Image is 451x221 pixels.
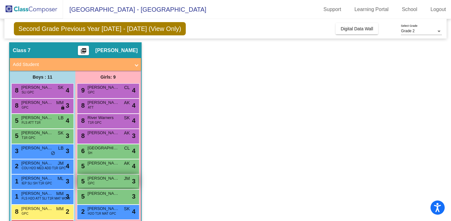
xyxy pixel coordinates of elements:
span: MM [56,206,63,212]
span: Digital Data Wall [341,26,373,31]
span: 8 [80,132,85,139]
span: [PERSON_NAME] [21,206,53,212]
span: 3 [66,176,69,186]
span: CL [124,145,130,152]
span: IEP SLI SH T1R GPC [22,181,52,186]
span: [PERSON_NAME] [21,99,53,106]
span: LB [58,115,63,121]
span: JM [58,160,64,167]
span: 3 [132,131,135,140]
span: GPC [22,211,29,216]
span: AK [124,160,130,167]
span: Class 7 [13,47,31,54]
span: GPC [88,90,95,95]
span: [PERSON_NAME] [88,130,119,136]
div: Girls: 9 [75,71,141,83]
button: Print Students Details [78,46,89,55]
span: AK [124,99,130,106]
span: 8 [14,87,19,94]
span: 4 [132,146,135,156]
span: 4 [66,116,69,125]
mat-icon: picture_as_pdf [80,48,87,57]
span: River Warners [88,115,119,121]
span: 4 [132,86,135,95]
span: 3 [66,131,69,140]
span: [PERSON_NAME] [21,145,53,151]
span: T1R GPC [22,135,35,140]
span: COU H2O MED ADD T1R GPC [22,166,66,170]
span: 3 [66,146,69,156]
span: SK [58,130,64,136]
span: [PERSON_NAME] [21,190,53,197]
span: [GEOGRAPHIC_DATA] - [GEOGRAPHIC_DATA] [63,4,206,15]
span: 5 [80,163,85,170]
span: ATT [88,105,94,110]
span: 6 [80,147,85,154]
a: Learning Portal [349,4,394,15]
span: 8 [80,102,85,109]
span: 2 [80,208,85,215]
span: 5 [80,178,85,185]
span: MM [56,190,63,197]
span: CL [124,84,130,91]
span: 3 [14,147,19,154]
button: Digital Data Wall [336,23,378,34]
span: SH [88,151,92,155]
span: JM [124,175,130,182]
span: 1 [14,193,19,200]
span: 3 [66,101,69,110]
span: [PERSON_NAME] [21,84,53,91]
span: ML [57,175,63,182]
span: [PERSON_NAME] [88,206,119,212]
mat-panel-title: Add Student [13,61,130,68]
span: [PERSON_NAME] [21,160,53,166]
span: H2O T1R MAT GPC [88,211,116,216]
span: 4 [132,116,135,125]
span: 1 [14,178,19,185]
span: 2 [66,207,69,216]
span: 4 [132,207,135,216]
span: SK [58,84,64,91]
span: lock [61,105,65,110]
span: [PERSON_NAME] [88,99,119,106]
span: 2 [14,163,19,170]
span: [PERSON_NAME] [21,130,53,136]
span: 4 [66,161,69,171]
span: 5 [14,132,19,139]
div: Boys : 11 [10,71,75,83]
span: [PERSON_NAME] [88,84,119,91]
span: [PERSON_NAME] [95,47,138,54]
span: MM [56,99,63,106]
span: LB [58,145,63,152]
span: 4 [132,101,135,110]
span: SK [124,206,130,212]
span: 5 [80,193,85,200]
span: Second Grade Previous Year [DATE] - [DATE] (View Only) [14,22,186,35]
span: 8 [14,208,19,215]
span: 8 [80,117,85,124]
span: AK [124,130,130,136]
span: 3 [132,176,135,186]
span: Grade 2 [401,29,414,33]
span: T1R GPC [88,120,102,125]
span: SLI GPC [22,90,34,95]
span: SK [124,115,130,121]
span: [PERSON_NAME] [21,175,53,182]
mat-expansion-panel-header: Add Student [10,58,141,71]
span: [PERSON_NAME] [88,190,119,197]
a: Logout [425,4,451,15]
span: 3 [132,192,135,201]
span: 4 [132,161,135,171]
span: 3 [66,192,69,201]
span: FLS ATT T1R [22,120,41,125]
span: FLS H2O ATT SLI T1R MAT WOW [22,196,70,201]
a: School [397,4,422,15]
span: [GEOGRAPHIC_DATA] [88,145,119,151]
a: Support [319,4,346,15]
span: 8 [14,102,19,109]
span: [PERSON_NAME] [88,175,119,182]
span: do_not_disturb_alt [51,151,55,156]
span: [PERSON_NAME] [21,115,53,121]
span: GPC [22,105,29,110]
span: [PERSON_NAME] [88,160,119,166]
